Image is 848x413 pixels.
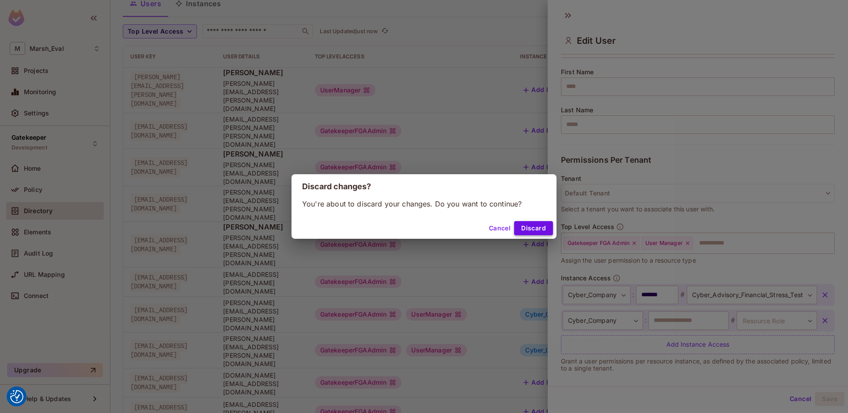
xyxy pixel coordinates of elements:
[10,390,23,403] button: Consent Preferences
[514,221,553,235] button: Discard
[485,221,514,235] button: Cancel
[291,174,556,199] h2: Discard changes?
[302,199,546,209] p: You're about to discard your changes. Do you want to continue?
[10,390,23,403] img: Revisit consent button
